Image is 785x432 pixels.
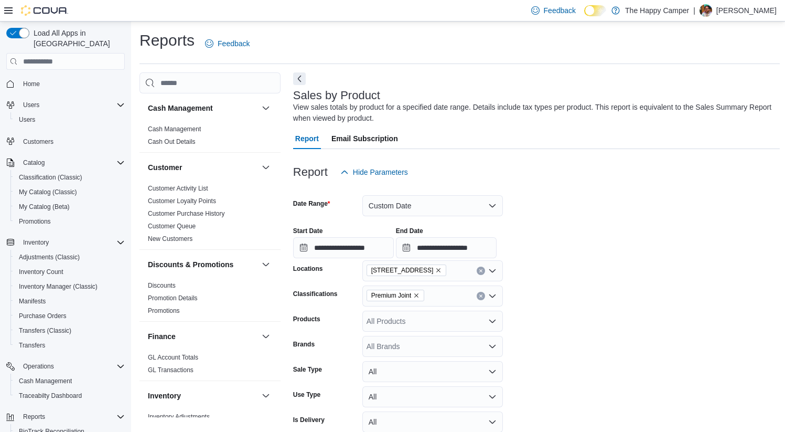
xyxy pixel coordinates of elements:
[15,310,71,322] a: Purchase Orders
[2,76,129,91] button: Home
[293,227,323,235] label: Start Date
[10,279,129,294] button: Inventory Manager (Classic)
[139,123,281,152] div: Cash Management
[2,98,129,112] button: Users
[19,410,49,423] button: Reports
[23,80,40,88] span: Home
[148,103,213,113] h3: Cash Management
[19,156,49,169] button: Catalog
[19,410,125,423] span: Reports
[15,201,125,213] span: My Catalog (Beta)
[15,389,125,402] span: Traceabilty Dashboard
[362,361,503,382] button: All
[19,156,125,169] span: Catalog
[10,265,129,279] button: Inventory Count
[148,259,257,270] button: Discounts & Promotions
[148,294,198,302] a: Promotion Details
[19,360,125,373] span: Operations
[19,188,77,196] span: My Catalog (Classic)
[19,253,80,261] span: Adjustments (Classic)
[23,413,45,421] span: Reports
[10,338,129,353] button: Transfers
[435,267,442,273] button: Remove 2918 North Davidson St from selection in this group
[19,312,67,320] span: Purchase Orders
[15,266,125,278] span: Inventory Count
[396,237,497,258] input: Press the down key to open a popover containing a calendar.
[353,167,408,177] span: Hide Parameters
[15,186,125,198] span: My Catalog (Classic)
[148,282,176,289] a: Discounts
[15,266,68,278] a: Inventory Count
[19,326,71,335] span: Transfers (Classic)
[15,339,125,352] span: Transfers
[15,389,86,402] a: Traceabilty Dashboard
[15,324,125,337] span: Transfers (Classic)
[148,162,257,173] button: Customer
[19,135,58,148] a: Customers
[15,295,125,308] span: Manifests
[293,416,325,424] label: Is Delivery
[10,374,129,388] button: Cash Management
[293,290,338,298] label: Classifications
[148,391,257,401] button: Inventory
[10,199,129,214] button: My Catalog (Beta)
[260,389,272,402] button: Inventory
[488,317,497,325] button: Open list of options
[371,290,412,301] span: Premium Joint
[293,102,775,124] div: View sales totals by product for a specified date range. Details include tax types per product. T...
[2,359,129,374] button: Operations
[10,250,129,265] button: Adjustments (Classic)
[148,354,198,361] a: GL Account Totals
[2,133,129,149] button: Customers
[19,134,125,147] span: Customers
[2,155,129,170] button: Catalog
[15,280,102,293] a: Inventory Manager (Classic)
[260,102,272,114] button: Cash Management
[19,360,58,373] button: Operations
[148,281,176,290] span: Discounts
[716,4,777,17] p: [PERSON_NAME]
[331,128,398,149] span: Email Subscription
[148,197,216,205] a: Customer Loyalty Points
[29,28,125,49] span: Load All Apps in [GEOGRAPHIC_DATA]
[293,365,322,374] label: Sale Type
[10,323,129,338] button: Transfers (Classic)
[148,259,233,270] h3: Discounts & Promotions
[293,315,320,323] label: Products
[260,161,272,174] button: Customer
[477,267,485,275] button: Clear input
[584,5,606,16] input: Dark Mode
[477,292,485,300] button: Clear input
[15,310,125,322] span: Purchase Orders
[19,115,35,124] span: Users
[19,77,125,90] span: Home
[293,72,306,85] button: Next
[293,237,394,258] input: Press the down key to open a popover containing a calendar.
[15,215,125,228] span: Promotions
[148,235,192,243] span: New Customers
[148,162,182,173] h3: Customer
[15,375,125,387] span: Cash Management
[700,4,712,17] div: Ryan Radosti
[148,391,181,401] h3: Inventory
[19,173,82,182] span: Classification (Classic)
[10,170,129,185] button: Classification (Classic)
[15,324,76,337] a: Transfers (Classic)
[148,307,180,314] a: Promotions
[413,292,420,299] button: Remove Premium Joint from selection in this group
[293,199,330,208] label: Date Range
[15,251,84,264] a: Adjustments (Classic)
[15,113,125,126] span: Users
[15,186,81,198] a: My Catalog (Classic)
[148,223,196,230] a: Customer Queue
[488,342,497,351] button: Open list of options
[148,307,180,315] span: Promotions
[10,185,129,199] button: My Catalog (Classic)
[2,235,129,250] button: Inventory
[544,5,576,16] span: Feedback
[19,297,46,305] span: Manifests
[148,184,208,193] span: Customer Activity List
[148,235,192,243] a: New Customers
[295,128,319,149] span: Report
